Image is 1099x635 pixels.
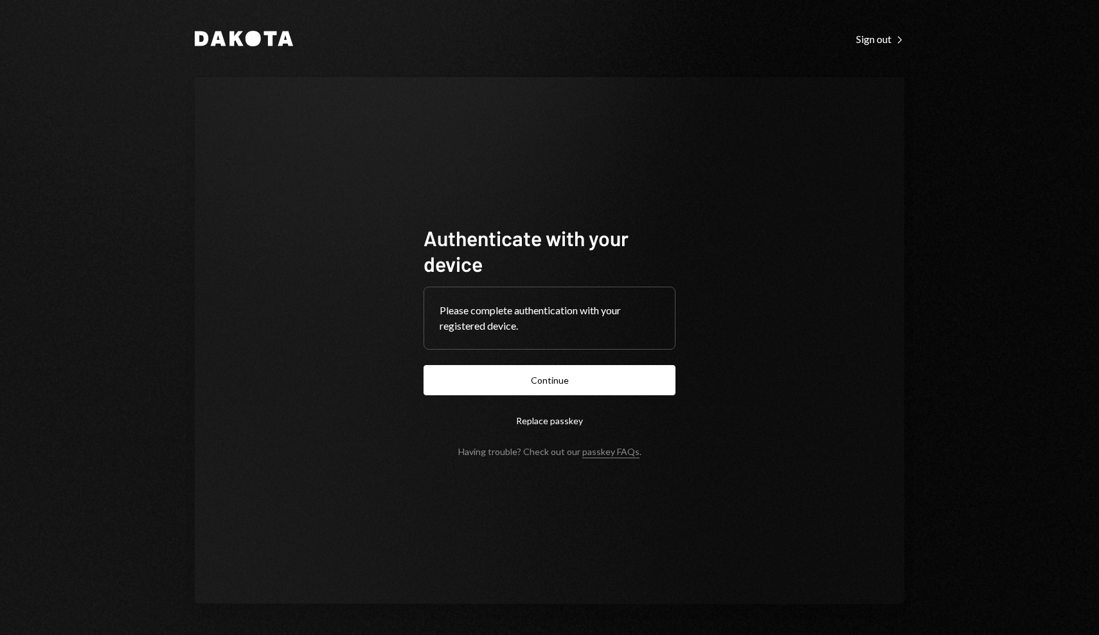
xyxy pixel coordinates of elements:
[440,303,659,334] div: Please complete authentication with your registered device.
[856,31,904,46] a: Sign out
[856,33,904,46] div: Sign out
[458,446,641,457] div: Having trouble? Check out our .
[582,446,639,458] a: passkey FAQs
[424,225,675,276] h1: Authenticate with your device
[424,365,675,395] button: Continue
[424,406,675,436] button: Replace passkey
